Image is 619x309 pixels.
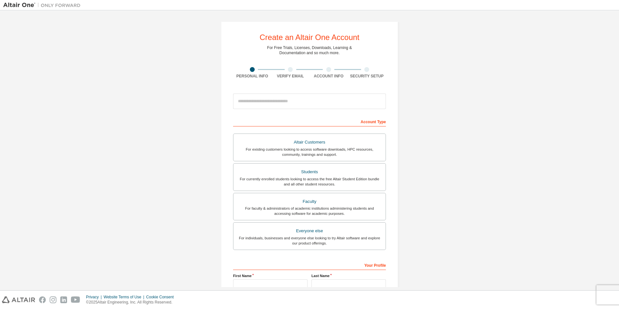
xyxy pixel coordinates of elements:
[233,273,308,278] label: First Name
[260,34,359,41] div: Create an Altair One Account
[233,260,386,270] div: Your Profile
[237,176,382,187] div: For currently enrolled students looking to access the free Altair Student Edition bundle and all ...
[39,296,46,303] img: facebook.svg
[237,235,382,246] div: For individuals, businesses and everyone else looking to try Altair software and explore our prod...
[3,2,84,8] img: Altair One
[71,296,80,303] img: youtube.svg
[309,74,348,79] div: Account Info
[103,294,146,300] div: Website Terms of Use
[237,197,382,206] div: Faculty
[311,273,386,278] label: Last Name
[60,296,67,303] img: linkedin.svg
[237,167,382,176] div: Students
[50,296,56,303] img: instagram.svg
[237,206,382,216] div: For faculty & administrators of academic institutions administering students and accessing softwa...
[233,116,386,126] div: Account Type
[86,294,103,300] div: Privacy
[233,74,271,79] div: Personal Info
[237,138,382,147] div: Altair Customers
[237,147,382,157] div: For existing customers looking to access software downloads, HPC resources, community, trainings ...
[86,300,178,305] p: © 2025 Altair Engineering, Inc. All Rights Reserved.
[2,296,35,303] img: altair_logo.svg
[271,74,310,79] div: Verify Email
[237,226,382,235] div: Everyone else
[348,74,386,79] div: Security Setup
[146,294,177,300] div: Cookie Consent
[267,45,352,55] div: For Free Trials, Licenses, Downloads, Learning & Documentation and so much more.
